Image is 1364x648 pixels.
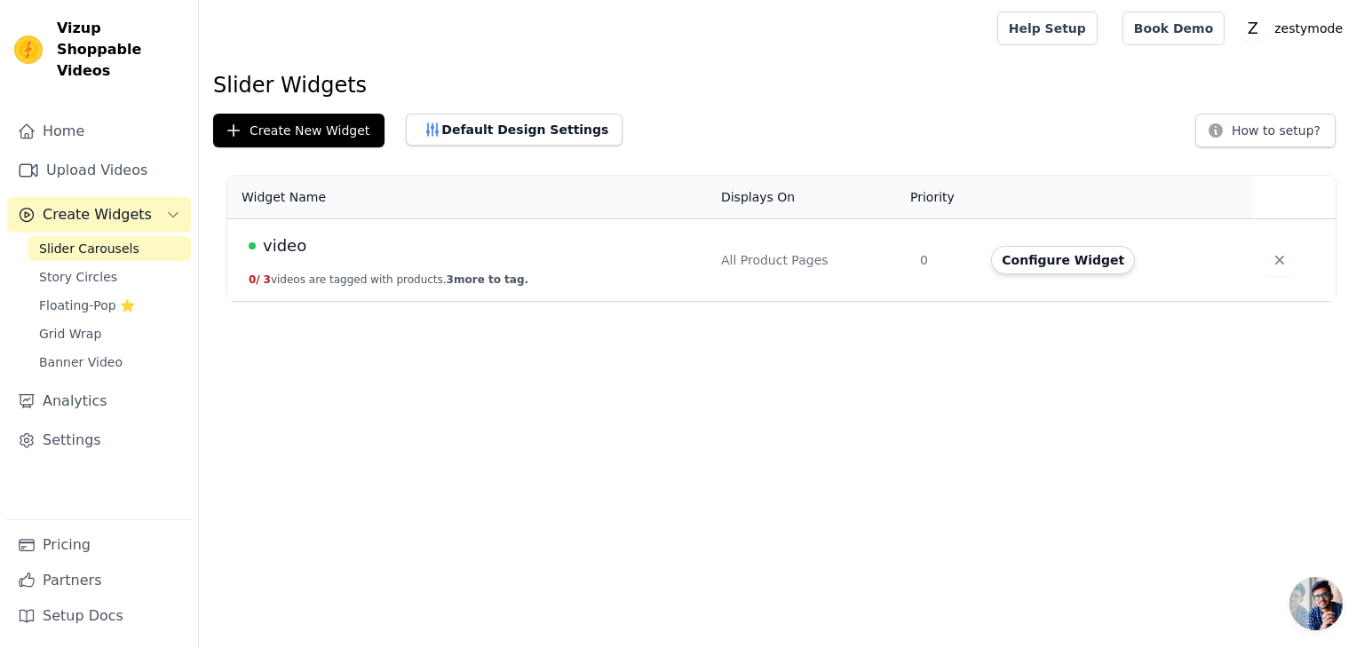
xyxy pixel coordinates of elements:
a: Home [7,114,191,149]
span: Grid Wrap [39,325,101,343]
button: Delete widget [1264,244,1296,276]
td: 0 [909,219,980,302]
span: Live Published [249,242,256,249]
a: How to setup? [1195,126,1336,143]
a: Open chat [1289,577,1343,630]
span: 3 more to tag. [447,273,528,286]
img: Vizup [14,36,43,64]
button: Create Widgets [7,197,191,233]
a: Pricing [7,527,191,563]
p: zestymode [1267,12,1350,44]
a: Settings [7,423,191,458]
a: Analytics [7,383,191,419]
th: Widget Name [227,176,710,219]
a: Help Setup [997,12,1098,45]
button: How to setup? [1195,114,1336,147]
a: Banner Video [28,350,191,375]
button: Create New Widget [213,114,385,147]
th: Displays On [710,176,909,219]
a: Slider Carousels [28,236,191,261]
a: Setup Docs [7,598,191,634]
span: Vizup Shoppable Videos [57,18,184,82]
span: 0 / [249,273,260,286]
button: Default Design Settings [406,114,623,146]
button: Z zestymode [1239,12,1350,44]
span: Story Circles [39,268,117,286]
a: Floating-Pop ⭐ [28,293,191,318]
a: Partners [7,563,191,598]
span: 3 [264,273,271,286]
span: video [263,233,306,258]
th: Priority [909,176,980,219]
span: Floating-Pop ⭐ [39,296,135,314]
text: Z [1248,20,1258,37]
a: Book Demo [1122,12,1225,45]
button: 0/ 3videos are tagged with products.3more to tag. [249,273,528,287]
span: Slider Carousels [39,240,139,257]
div: All Product Pages [721,251,899,269]
button: Configure Widget [991,246,1135,274]
span: Banner Video [39,353,123,371]
a: Story Circles [28,265,191,289]
a: Grid Wrap [28,321,191,346]
a: Upload Videos [7,153,191,188]
h1: Slider Widgets [213,71,1350,99]
span: Create Widgets [43,204,152,225]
